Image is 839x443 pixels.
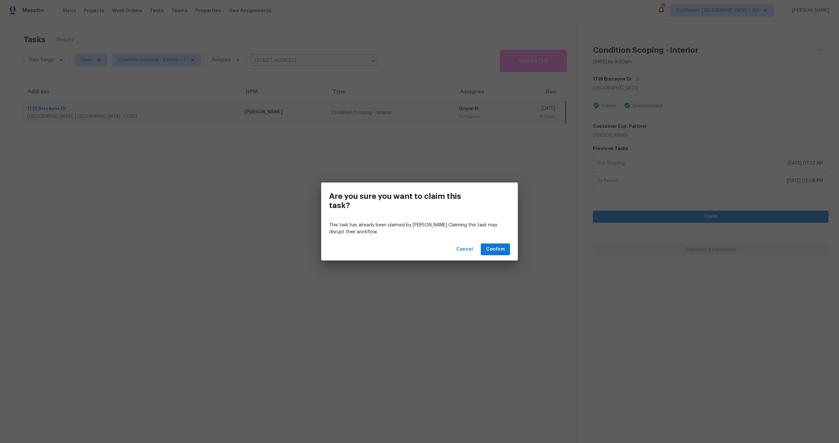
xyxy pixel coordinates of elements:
h3: Are you sure you want to claim this task? [329,192,480,210]
button: Confirm [481,243,510,256]
button: Cancel [454,243,476,256]
span: Confirm [486,245,505,254]
span: Cancel [456,245,473,254]
p: This task has already been claimed by [PERSON_NAME] Claiming this task may disrupt their workflow. [329,222,510,236]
